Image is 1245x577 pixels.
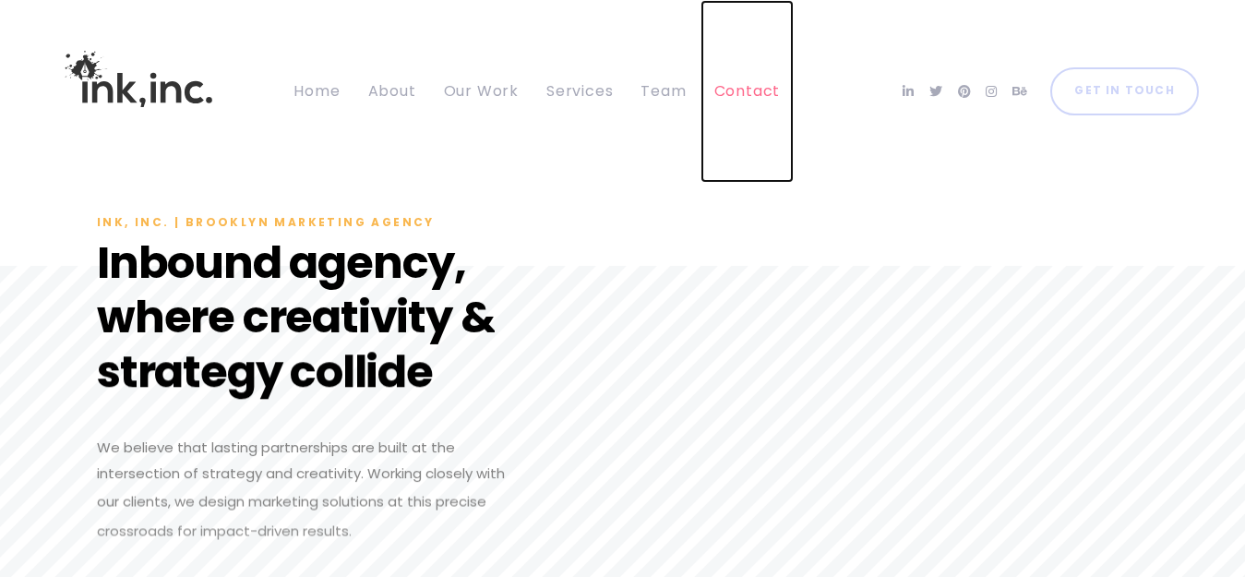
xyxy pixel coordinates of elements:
span: crossroads for impact-driven results. [97,521,352,540]
span: where creativity & [97,286,495,348]
span: Our Work [444,80,519,102]
span: strategy collide [97,341,433,403]
span: our clients, we design marketing solutions at this precise [97,491,486,511]
span: Inbound agency, [97,232,466,294]
span: Home [293,80,340,102]
span: Get in Touch [1074,80,1174,102]
img: Ink, Inc. | Marketing Agency [46,17,231,141]
span: Team [640,80,686,102]
span: We believe that lasting partnerships are built at the [97,438,455,457]
span: About [368,80,416,102]
span: Contact [714,80,781,102]
span: Services [546,80,613,102]
a: Get in Touch [1050,67,1199,115]
span: Ink, Inc. | Brooklyn Marketing Agency [97,213,435,231]
span: intersection of strategy and creativity. Working closely with [97,463,505,483]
